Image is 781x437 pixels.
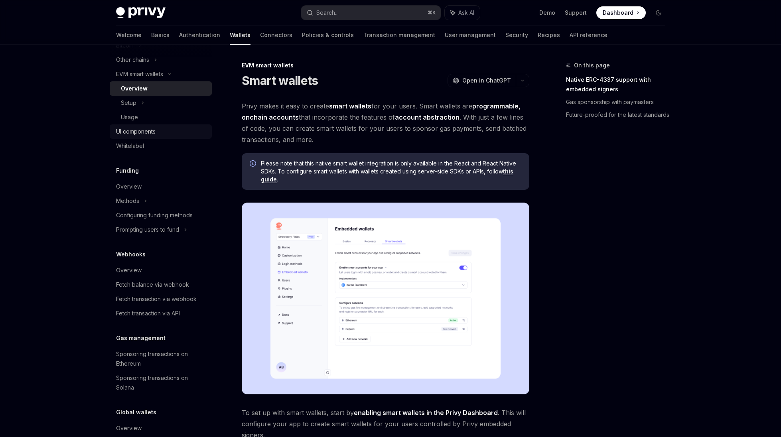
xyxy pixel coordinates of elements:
span: Open in ChatGPT [462,77,511,85]
a: Future-proofed for the latest standards [566,108,671,121]
a: Recipes [538,26,560,45]
a: Sponsoring transactions on Ethereum [110,347,212,371]
a: Fetch transaction via webhook [110,292,212,306]
div: Prompting users to fund [116,225,179,234]
div: Whitelabel [116,141,144,151]
strong: smart wallets [329,102,371,110]
a: Usage [110,110,212,124]
a: Dashboard [596,6,646,19]
span: Privy makes it easy to create for your users. Smart wallets are that incorporate the features of ... [242,100,529,145]
a: UI components [110,124,212,139]
svg: Info [250,160,258,168]
div: Other chains [116,55,149,65]
div: Sponsoring transactions on Solana [116,373,207,392]
div: Usage [121,112,138,122]
a: Native ERC-4337 support with embedded signers [566,73,671,96]
h5: Webhooks [116,250,146,259]
a: Configuring funding methods [110,208,212,222]
h5: Funding [116,166,139,175]
div: Overview [121,84,148,93]
a: Basics [151,26,170,45]
div: Fetch transaction via webhook [116,294,197,304]
a: Sponsoring transactions on Solana [110,371,212,395]
button: Search...⌘K [301,6,441,20]
a: enabling smart wallets in the Privy Dashboard [354,409,498,417]
a: Whitelabel [110,139,212,153]
a: Fetch transaction via API [110,306,212,321]
a: Support [565,9,587,17]
div: Fetch transaction via API [116,309,180,318]
a: API reference [570,26,607,45]
a: Overview [110,263,212,278]
h5: Gas management [116,333,166,343]
div: Configuring funding methods [116,211,193,220]
span: ⌘ K [428,10,436,16]
span: Please note that this native smart wallet integration is only available in the React and React Na... [261,159,521,183]
a: Overview [110,179,212,194]
span: Ask AI [458,9,474,17]
a: User management [445,26,496,45]
a: Connectors [260,26,292,45]
a: Demo [539,9,555,17]
div: EVM smart wallets [242,61,529,69]
span: Dashboard [603,9,633,17]
button: Open in ChatGPT [448,74,516,87]
a: Wallets [230,26,250,45]
div: Sponsoring transactions on Ethereum [116,349,207,368]
a: Gas sponsorship with paymasters [566,96,671,108]
div: Overview [116,423,142,433]
div: Methods [116,196,139,206]
div: UI components [116,127,156,136]
div: Overview [116,266,142,275]
a: Authentication [179,26,220,45]
a: Security [505,26,528,45]
a: Policies & controls [302,26,354,45]
h1: Smart wallets [242,73,318,88]
button: Ask AI [445,6,480,20]
button: Toggle dark mode [652,6,665,19]
div: Overview [116,182,142,191]
a: Overview [110,421,212,435]
div: Setup [121,98,136,108]
a: Transaction management [363,26,435,45]
a: Fetch balance via webhook [110,278,212,292]
img: Sample enable smart wallets [242,203,529,394]
div: Search... [316,8,339,18]
a: Welcome [116,26,142,45]
div: Fetch balance via webhook [116,280,189,289]
div: EVM smart wallets [116,69,163,79]
h5: Global wallets [116,407,156,417]
img: dark logo [116,7,166,18]
a: Overview [110,81,212,96]
a: account abstraction [395,113,460,122]
span: On this page [574,61,610,70]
